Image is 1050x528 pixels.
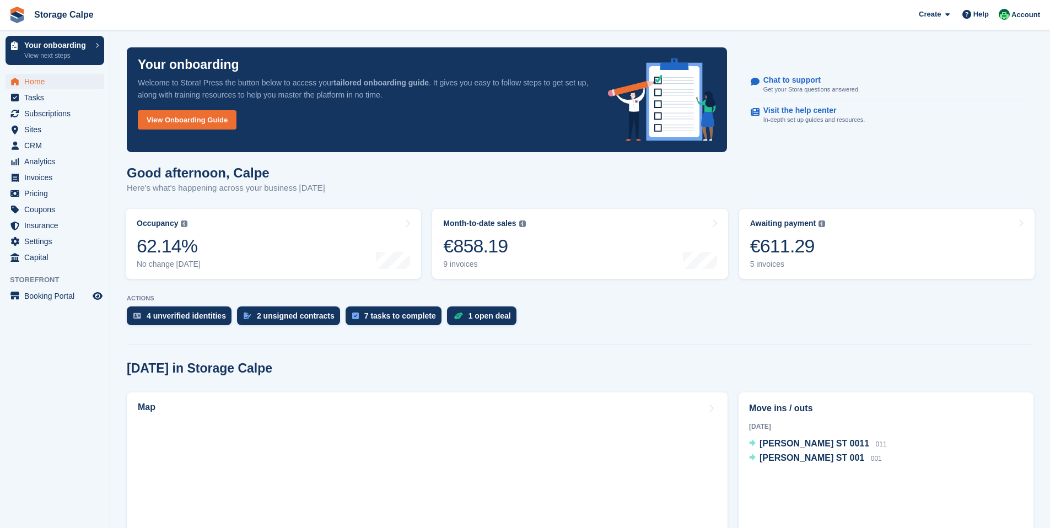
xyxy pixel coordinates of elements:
span: Pricing [24,186,90,201]
span: Create [919,9,941,20]
p: In-depth set up guides and resources. [763,115,865,125]
a: menu [6,154,104,169]
span: [PERSON_NAME] ST 001 [760,453,864,462]
a: Your onboarding View next steps [6,36,104,65]
img: icon-info-grey-7440780725fd019a000dd9b08b2336e03edf1995a4989e88bcd33f0948082b44.svg [181,220,187,227]
div: 5 invoices [750,260,826,269]
span: Insurance [24,218,90,233]
div: Month-to-date sales [443,219,516,228]
img: Calpe Storage [999,9,1010,20]
div: 4 unverified identities [147,311,226,320]
h1: Good afternoon, Calpe [127,165,325,180]
a: Month-to-date sales €858.19 9 invoices [432,209,728,279]
p: Visit the help center [763,106,857,115]
a: View Onboarding Guide [138,110,236,130]
div: 1 open deal [469,311,511,320]
span: Coupons [24,202,90,217]
img: verify_identity-adf6edd0f0f0b5bbfe63781bf79b02c33cf7c696d77639b501bdc392416b5a36.svg [133,313,141,319]
a: Chat to support Get your Stora questions answered. [751,70,1023,100]
p: Chat to support [763,76,851,85]
h2: Move ins / outs [749,402,1023,415]
a: Awaiting payment €611.29 5 invoices [739,209,1035,279]
span: Help [973,9,989,20]
div: Awaiting payment [750,219,816,228]
a: 7 tasks to complete [346,306,447,331]
img: stora-icon-8386f47178a22dfd0bd8f6a31ec36ba5ce8667c1dd55bd0f319d3a0aa187defe.svg [9,7,25,23]
a: menu [6,234,104,249]
a: menu [6,74,104,89]
div: €611.29 [750,235,826,257]
div: 7 tasks to complete [364,311,436,320]
img: task-75834270c22a3079a89374b754ae025e5fb1db73e45f91037f5363f120a921f8.svg [352,313,359,319]
p: ACTIONS [127,295,1033,302]
div: 62.14% [137,235,201,257]
div: €858.19 [443,235,525,257]
span: Account [1011,9,1040,20]
span: [PERSON_NAME] ST 0011 [760,439,869,448]
a: 2 unsigned contracts [237,306,346,331]
a: [PERSON_NAME] ST 001 001 [749,451,882,466]
a: 1 open deal [447,306,522,331]
a: menu [6,288,104,304]
p: View next steps [24,51,90,61]
a: [PERSON_NAME] ST 0011 011 [749,437,887,451]
img: contract_signature_icon-13c848040528278c33f63329250d36e43548de30e8caae1d1a13099fd9432cc5.svg [244,313,251,319]
span: 011 [876,440,887,448]
h2: [DATE] in Storage Calpe [127,361,272,376]
p: Your onboarding [24,41,90,49]
p: Get your Stora questions answered. [763,85,860,94]
span: Settings [24,234,90,249]
a: Preview store [91,289,104,303]
div: Occupancy [137,219,178,228]
span: Invoices [24,170,90,185]
a: menu [6,218,104,233]
h2: Map [138,402,155,412]
img: icon-info-grey-7440780725fd019a000dd9b08b2336e03edf1995a4989e88bcd33f0948082b44.svg [519,220,526,227]
div: No change [DATE] [137,260,201,269]
a: Visit the help center In-depth set up guides and resources. [751,100,1023,130]
span: Tasks [24,90,90,105]
a: menu [6,138,104,153]
span: Storefront [10,274,110,285]
a: 4 unverified identities [127,306,237,331]
a: menu [6,106,104,121]
span: Booking Portal [24,288,90,304]
span: CRM [24,138,90,153]
img: icon-info-grey-7440780725fd019a000dd9b08b2336e03edf1995a4989e88bcd33f0948082b44.svg [819,220,825,227]
a: Storage Calpe [30,6,98,24]
p: Your onboarding [138,58,239,71]
img: deal-1b604bf984904fb50ccaf53a9ad4b4a5d6e5aea283cecdc64d6e3604feb123c2.svg [454,312,463,320]
span: Sites [24,122,90,137]
a: menu [6,122,104,137]
a: Occupancy 62.14% No change [DATE] [126,209,421,279]
span: Subscriptions [24,106,90,121]
p: Welcome to Stora! Press the button below to access your . It gives you easy to follow steps to ge... [138,77,590,101]
div: [DATE] [749,422,1023,432]
a: menu [6,250,104,265]
a: menu [6,202,104,217]
img: onboarding-info-6c161a55d2c0e0a8cae90662b2fe09162a5109e8cc188191df67fb4f79e88e88.svg [608,58,716,141]
span: 001 [871,455,882,462]
p: Here's what's happening across your business [DATE] [127,182,325,195]
span: Home [24,74,90,89]
div: 2 unsigned contracts [257,311,335,320]
div: 9 invoices [443,260,525,269]
strong: tailored onboarding guide [333,78,429,87]
a: menu [6,90,104,105]
span: Analytics [24,154,90,169]
a: menu [6,186,104,201]
span: Capital [24,250,90,265]
a: menu [6,170,104,185]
